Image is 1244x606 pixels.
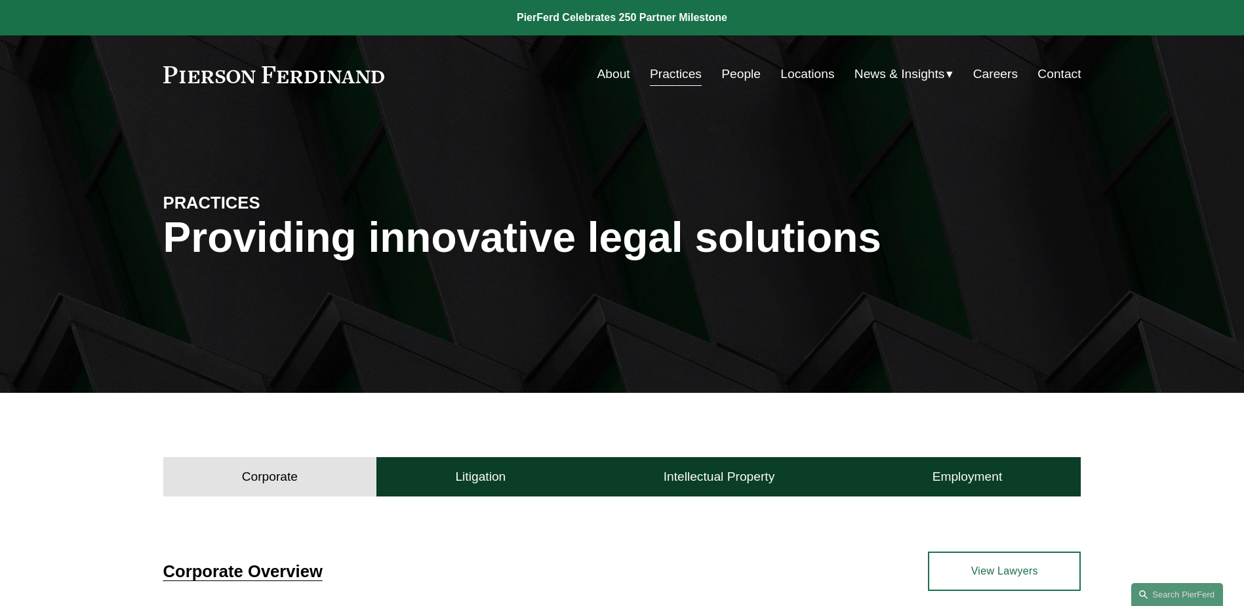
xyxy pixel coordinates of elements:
[780,62,834,87] a: Locations
[163,214,1081,262] h1: Providing innovative legal solutions
[721,62,761,87] a: People
[1037,62,1081,87] a: Contact
[163,192,393,213] h4: PRACTICES
[242,469,298,485] h4: Corporate
[650,62,702,87] a: Practices
[854,62,953,87] a: folder dropdown
[455,469,506,485] h4: Litigation
[163,562,323,580] a: Corporate Overview
[1131,583,1223,606] a: Search this site
[854,63,945,86] span: News & Insights
[597,62,630,87] a: About
[928,552,1081,591] a: View Lawyers
[933,469,1003,485] h4: Employment
[664,469,775,485] h4: Intellectual Property
[973,62,1018,87] a: Careers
